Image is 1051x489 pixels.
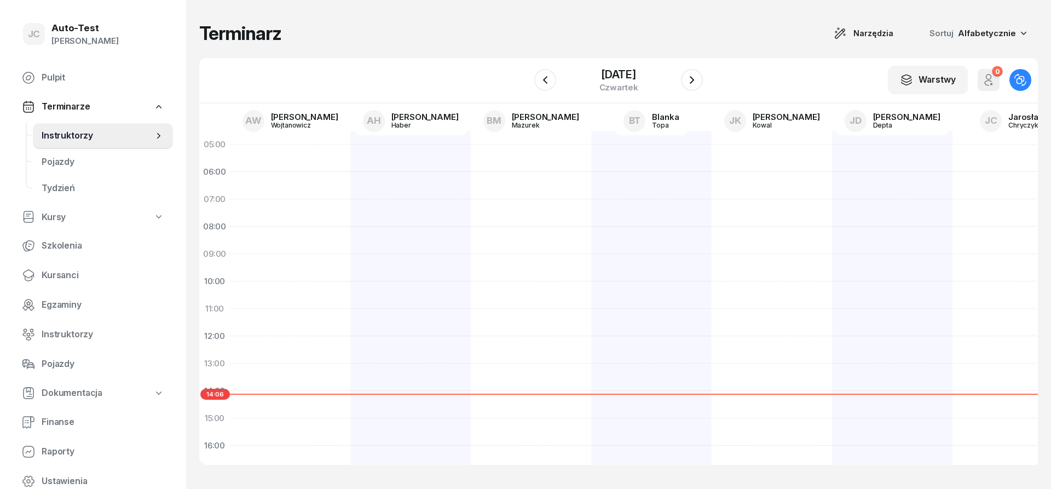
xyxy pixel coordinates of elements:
[367,116,381,125] span: AH
[42,474,164,488] span: Ustawienia
[42,445,164,459] span: Raporty
[13,94,173,119] a: Terminarze
[271,122,324,129] div: Wojtanowicz
[245,116,262,125] span: AW
[391,113,459,121] div: [PERSON_NAME]
[824,22,903,44] button: Narzędzia
[199,350,230,377] div: 13:00
[753,122,805,129] div: Kowal
[51,34,119,48] div: [PERSON_NAME]
[475,107,588,135] a: BM[PERSON_NAME]Mazurek
[234,107,347,135] a: AW[PERSON_NAME]Wojtanowicz
[13,321,173,348] a: Instruktorzy
[199,186,230,213] div: 07:00
[958,28,1016,38] span: Alfabetycznie
[836,107,949,135] a: JD[PERSON_NAME]Depta
[42,239,164,253] span: Szkolenia
[271,113,338,121] div: [PERSON_NAME]
[1008,122,1046,129] div: Chryczyk
[199,377,230,405] div: 14:00
[652,122,679,129] div: Topa
[51,24,119,33] div: Auto-Test
[13,205,173,230] a: Kursy
[199,295,230,323] div: 11:00
[13,351,173,377] a: Pojazdy
[42,210,66,225] span: Kursy
[888,66,968,94] button: Warstwy
[850,116,862,125] span: JD
[512,113,579,121] div: [PERSON_NAME]
[33,175,173,202] a: Tydzień
[916,22,1038,45] button: Sortuj Alfabetycznie
[599,83,638,91] div: czwartek
[42,155,164,169] span: Pojazdy
[929,26,956,41] span: Sortuj
[42,181,164,195] span: Tydzień
[13,439,173,465] a: Raporty
[199,459,230,487] div: 17:00
[199,131,230,158] div: 05:00
[42,268,164,283] span: Kursanci
[199,240,230,268] div: 09:00
[42,298,164,312] span: Egzaminy
[13,292,173,318] a: Egzaminy
[985,116,997,125] span: JC
[42,357,164,371] span: Pojazdy
[1008,113,1046,121] div: Jarosław
[992,66,1002,77] div: 0
[900,73,956,87] div: Warstwy
[42,386,102,400] span: Dokumentacja
[978,69,1000,91] button: 0
[13,65,173,91] a: Pulpit
[199,24,281,43] h1: Terminarz
[33,123,173,149] a: Instruktorzy
[13,262,173,289] a: Kursanci
[42,129,153,143] span: Instruktorzy
[199,268,230,295] div: 10:00
[391,122,444,129] div: Haber
[487,116,501,125] span: BM
[42,71,164,85] span: Pulpit
[729,116,741,125] span: JK
[199,432,230,459] div: 16:00
[512,122,564,129] div: Mazurek
[873,122,926,129] div: Depta
[753,113,820,121] div: [PERSON_NAME]
[28,30,41,39] span: JC
[615,107,688,135] a: BTBlankaTopa
[629,116,641,125] span: BT
[199,158,230,186] div: 06:00
[199,323,230,350] div: 12:00
[199,405,230,432] div: 15:00
[13,409,173,435] a: Finanse
[715,107,829,135] a: JK[PERSON_NAME]Kowal
[42,100,90,114] span: Terminarze
[13,381,173,406] a: Dokumentacja
[33,149,173,175] a: Pojazdy
[42,415,164,429] span: Finanse
[200,389,230,400] span: 14:06
[652,113,679,121] div: Blanka
[853,27,893,40] span: Narzędzia
[354,107,467,135] a: AH[PERSON_NAME]Haber
[599,69,638,80] div: [DATE]
[13,233,173,259] a: Szkolenia
[199,213,230,240] div: 08:00
[873,113,940,121] div: [PERSON_NAME]
[42,327,164,342] span: Instruktorzy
